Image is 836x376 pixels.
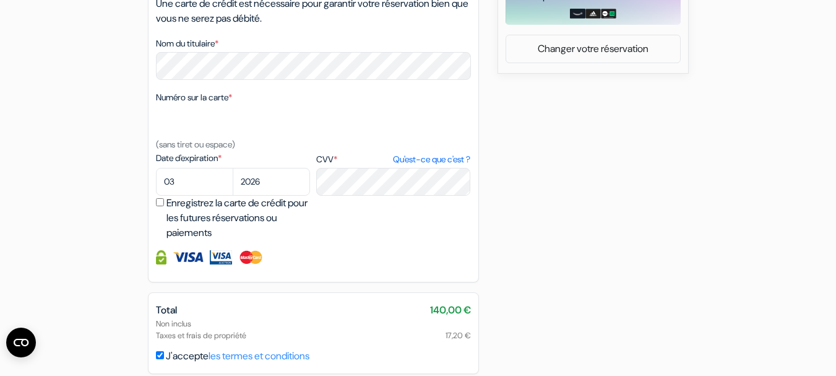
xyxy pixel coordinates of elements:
img: uber-uber-eats-card.png [601,9,616,19]
label: J'accepte [166,349,309,364]
img: Information de carte de crédit entièrement encryptée et sécurisée [156,250,166,265]
label: Nom du titulaire [156,37,218,50]
a: les termes et conditions [209,349,309,362]
img: Visa Electron [210,250,232,265]
span: 140,00 € [430,303,471,318]
label: Numéro sur la carte [156,91,232,104]
img: Master Card [238,250,264,265]
img: Visa [173,250,204,265]
a: Qu'est-ce que c'est ? [393,153,470,166]
small: (sans tiret ou espace) [156,139,235,150]
span: Total [156,304,177,317]
label: Date d'expiration [156,152,310,165]
a: Changer votre réservation [506,37,680,61]
span: 17,20 € [446,330,471,341]
div: Non inclus Taxes et frais de propriété [156,318,471,341]
button: Ouvrir le widget CMP [6,328,36,357]
img: adidas-card.png [585,9,601,19]
label: Enregistrez la carte de crédit pour les futures réservations ou paiements [166,196,314,240]
label: CVV [316,153,470,166]
img: amazon-card-no-text.png [570,9,585,19]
